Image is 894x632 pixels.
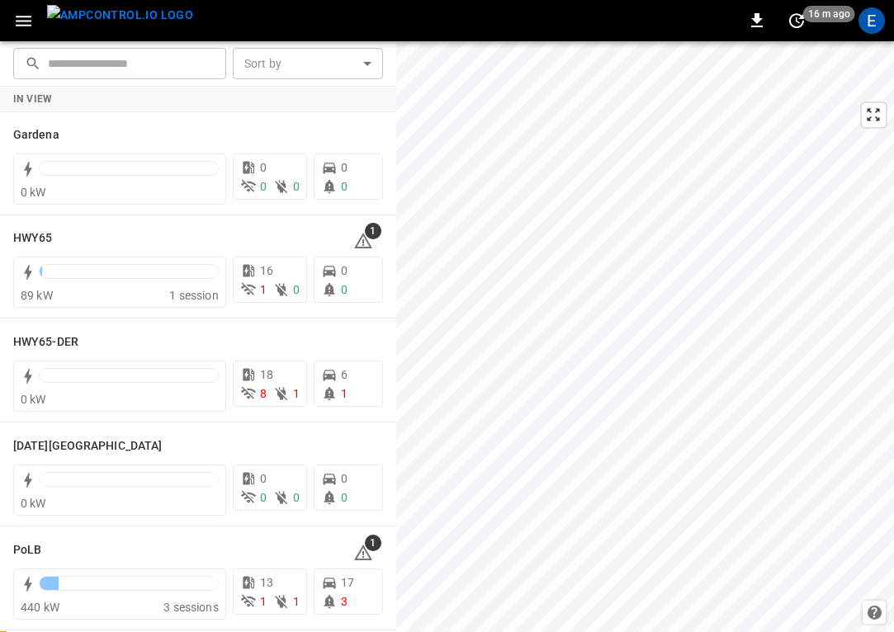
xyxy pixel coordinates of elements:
[47,5,193,26] img: ampcontrol.io logo
[163,601,219,614] span: 3 sessions
[859,7,885,34] div: profile-icon
[341,283,348,296] span: 0
[293,283,300,296] span: 0
[365,535,381,551] span: 1
[260,283,267,296] span: 1
[293,595,300,608] span: 1
[260,595,267,608] span: 1
[13,437,162,455] h6: Karma Center
[783,7,810,34] button: set refresh interval
[13,93,53,105] strong: In View
[341,387,348,400] span: 1
[803,6,855,22] span: 16 m ago
[260,368,273,381] span: 18
[260,472,267,485] span: 0
[21,186,46,199] span: 0 kW
[260,180,267,193] span: 0
[341,491,348,504] span: 0
[13,126,59,144] h6: Gardena
[341,161,348,174] span: 0
[260,161,267,174] span: 0
[365,223,381,239] span: 1
[341,368,348,381] span: 6
[21,289,53,302] span: 89 kW
[341,180,348,193] span: 0
[293,387,300,400] span: 1
[13,229,53,248] h6: HWY65
[21,601,59,614] span: 440 kW
[260,264,273,277] span: 16
[13,541,41,559] h6: PoLB
[21,497,46,510] span: 0 kW
[341,472,348,485] span: 0
[396,41,894,632] canvas: Map
[260,491,267,504] span: 0
[169,289,218,302] span: 1 session
[341,595,348,608] span: 3
[293,491,300,504] span: 0
[21,393,46,406] span: 0 kW
[260,387,267,400] span: 8
[341,264,348,277] span: 0
[260,576,273,589] span: 13
[341,576,354,589] span: 17
[13,333,78,351] h6: HWY65-DER
[293,180,300,193] span: 0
